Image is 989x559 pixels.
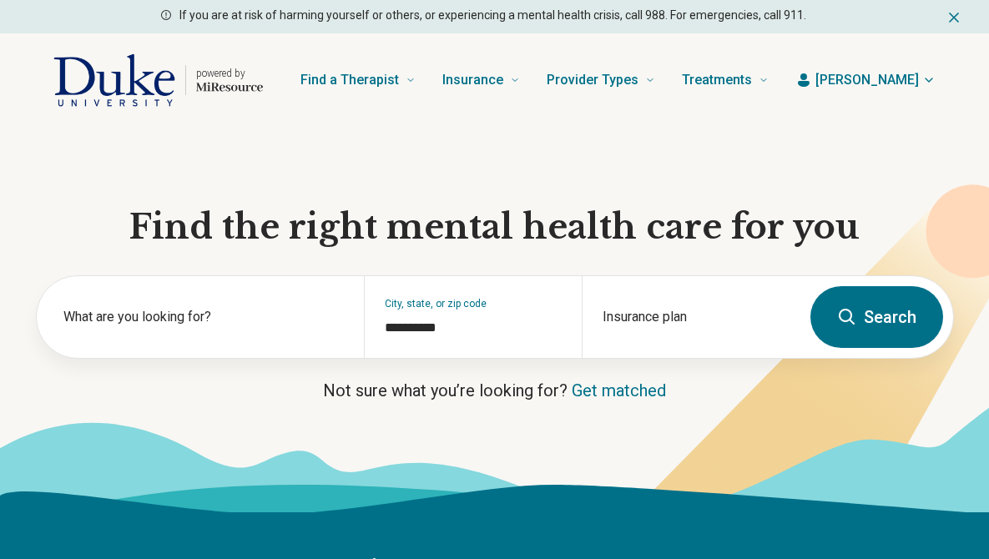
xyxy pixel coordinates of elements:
p: Not sure what you’re looking for? [36,379,954,402]
a: Find a Therapist [300,47,416,113]
a: Get matched [572,380,666,400]
p: If you are at risk of harming yourself or others, or experiencing a mental health crisis, call 98... [179,7,806,24]
button: [PERSON_NAME] [795,70,936,90]
p: powered by [196,67,263,80]
label: What are you looking for? [63,307,344,327]
span: Find a Therapist [300,68,399,92]
span: Insurance [442,68,503,92]
a: Provider Types [547,47,655,113]
span: Treatments [682,68,752,92]
a: Insurance [442,47,520,113]
span: Provider Types [547,68,638,92]
h1: Find the right mental health care for you [36,205,954,249]
a: Home page [53,53,263,107]
button: Dismiss [946,7,962,27]
a: Treatments [682,47,769,113]
button: Search [810,286,943,348]
span: [PERSON_NAME] [815,70,919,90]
